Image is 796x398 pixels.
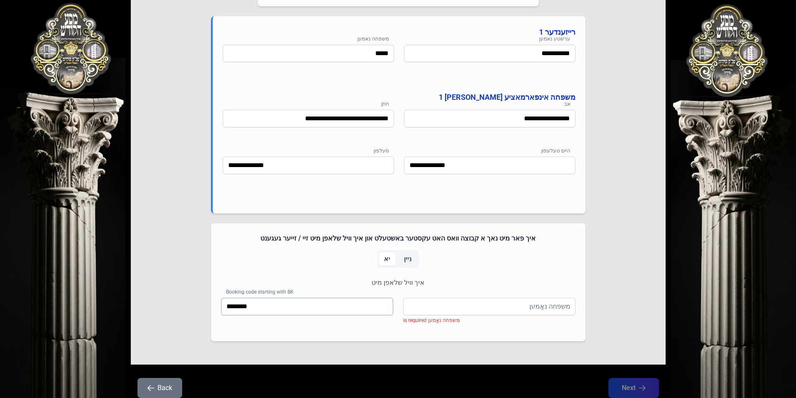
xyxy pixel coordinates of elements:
h4: רייזענדער 1 [223,26,575,38]
span: משפּחה נאָמען is required [403,317,460,323]
p-togglebutton: ניין [397,250,419,268]
button: Back [137,378,182,398]
p-togglebutton: יא [377,250,397,268]
span: יא [384,254,390,264]
h4: משפחה אינפארמאציע [PERSON_NAME] 1 [223,91,575,103]
button: Next [608,378,659,398]
h4: איך פאר מיט נאך א קבוצה וואס האט עקסטער באשטעלט און איך וויל שלאפן מיט זיי / זייער געגענט [221,233,575,243]
p: איך וויל שלאפן מיט [221,278,575,288]
span: ניין [404,254,412,264]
